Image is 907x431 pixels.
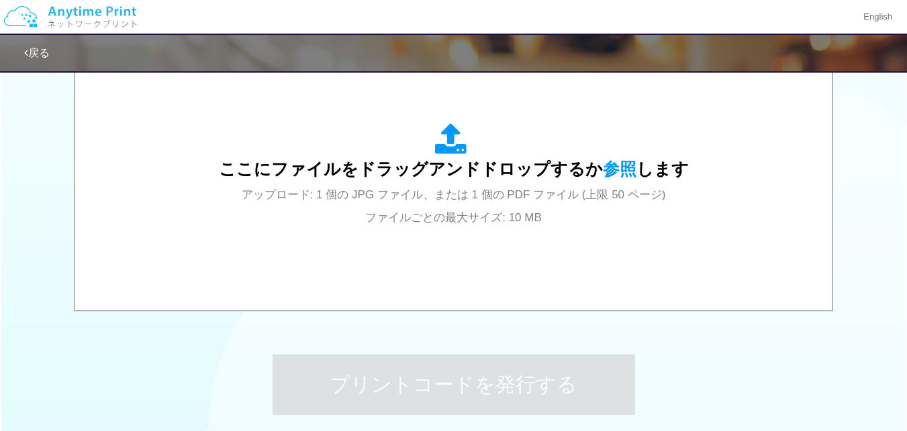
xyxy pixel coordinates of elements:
span: アップロード: 1 個の JPG ファイル、または 1 個の PDF ファイル (上限 50 ページ) ファイルごとの最大サイズ: 10 MB [242,188,666,224]
span: 参照 [603,159,636,178]
span: ここにファイルをドラッグアンドドロップするか します [219,159,689,178]
button: プリントコードを発行する [273,354,635,415]
a: 戻る [24,47,50,58]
